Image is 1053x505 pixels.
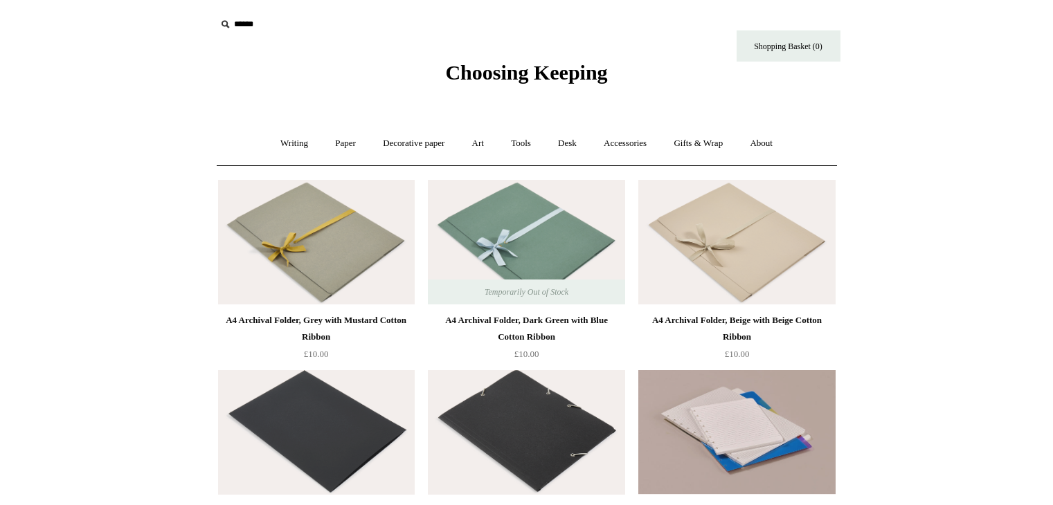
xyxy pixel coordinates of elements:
[591,125,659,162] a: Accessories
[218,370,415,495] a: A4 Fabriano Murillo Presentation Folder A4 Fabriano Murillo Presentation Folder
[218,312,415,369] a: A4 Archival Folder, Grey with Mustard Cotton Ribbon £10.00
[546,125,589,162] a: Desk
[218,370,415,495] img: A4 Fabriano Murillo Presentation Folder
[638,370,835,495] a: Atoma Refills Atoma Refills
[638,312,835,369] a: A4 Archival Folder, Beige with Beige Cotton Ribbon £10.00
[428,312,624,369] a: A4 Archival Folder, Dark Green with Blue Cotton Ribbon £10.00
[431,312,621,345] div: A4 Archival Folder, Dark Green with Blue Cotton Ribbon
[661,125,735,162] a: Gifts & Wrap
[218,180,415,304] a: A4 Archival Folder, Grey with Mustard Cotton Ribbon A4 Archival Folder, Grey with Mustard Cotton ...
[471,279,582,304] span: Temporarily Out of Stock
[222,312,411,345] div: A4 Archival Folder, Grey with Mustard Cotton Ribbon
[428,370,624,495] img: Charcoal black "Chemise" portfolio folder with grey elastic
[638,180,835,304] a: A4 Archival Folder, Beige with Beige Cotton Ribbon A4 Archival Folder, Beige with Beige Cotton Ri...
[498,125,543,162] a: Tools
[725,349,750,359] span: £10.00
[323,125,368,162] a: Paper
[370,125,457,162] a: Decorative paper
[737,125,785,162] a: About
[268,125,321,162] a: Writing
[428,180,624,304] img: A4 Archival Folder, Dark Green with Blue Cotton Ribbon
[428,370,624,495] a: Charcoal black "Chemise" portfolio folder with grey elastic Charcoal black "Chemise" portfolio fo...
[445,61,607,84] span: Choosing Keeping
[514,349,539,359] span: £10.00
[428,180,624,304] a: A4 Archival Folder, Dark Green with Blue Cotton Ribbon A4 Archival Folder, Dark Green with Blue C...
[642,312,831,345] div: A4 Archival Folder, Beige with Beige Cotton Ribbon
[460,125,496,162] a: Art
[638,370,835,495] img: Atoma Refills
[737,30,840,62] a: Shopping Basket (0)
[218,180,415,304] img: A4 Archival Folder, Grey with Mustard Cotton Ribbon
[445,72,607,82] a: Choosing Keeping
[304,349,329,359] span: £10.00
[638,180,835,304] img: A4 Archival Folder, Beige with Beige Cotton Ribbon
